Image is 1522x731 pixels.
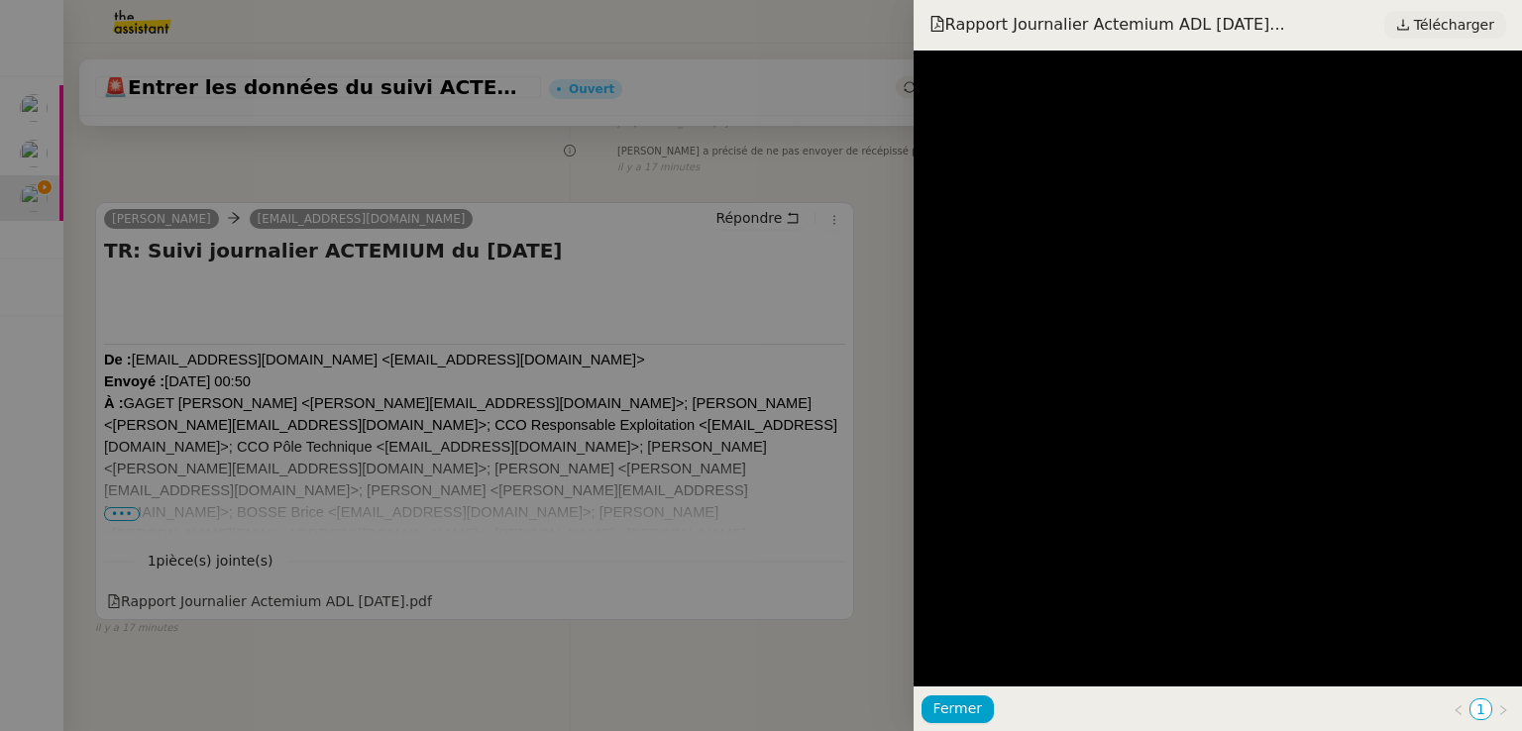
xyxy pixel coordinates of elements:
[929,14,1285,36] span: Rapport Journalier Actemium ADL [DATE]...
[1469,698,1492,720] li: 1
[1414,12,1494,38] span: Télécharger
[922,695,994,723] button: Fermer
[933,697,982,720] span: Fermer
[1384,11,1506,39] a: Télécharger
[1448,698,1469,720] button: Page précédente
[1470,699,1491,719] a: 1
[1492,698,1514,720] button: Page suivante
